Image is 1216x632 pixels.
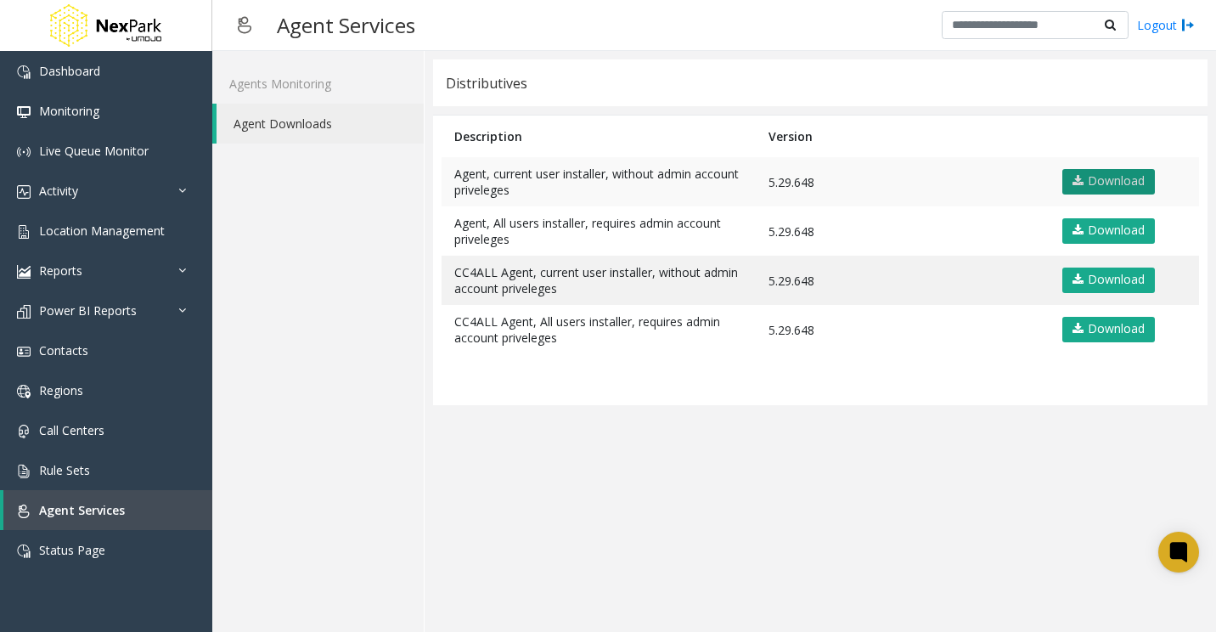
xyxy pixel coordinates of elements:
a: Download [1062,218,1155,244]
img: 'icon' [17,465,31,478]
h3: Agent Services [268,4,424,46]
span: Call Centers [39,422,104,438]
td: Agent, All users installer, requires admin account priveleges [442,206,756,256]
span: Contacts [39,342,88,358]
span: Regions [39,382,83,398]
img: 'icon' [17,65,31,79]
img: 'icon' [17,105,31,119]
img: 'icon' [17,265,31,279]
img: 'icon' [17,385,31,398]
th: Description [442,116,756,157]
span: Rule Sets [39,462,90,478]
img: 'icon' [17,545,31,558]
td: Agent, current user installer, without admin account priveleges [442,157,756,206]
img: 'icon' [17,345,31,358]
img: 'icon' [17,305,31,319]
span: Agent Services [39,502,125,518]
td: 5.29.648 [756,305,1048,354]
a: Agent Downloads [217,104,424,144]
img: 'icon' [17,425,31,438]
span: Status Page [39,542,105,558]
a: Agent Services [3,490,212,530]
img: logout [1181,16,1195,34]
a: Logout [1137,16,1195,34]
img: pageIcon [229,4,260,46]
div: Distributives [446,72,527,94]
img: 'icon' [17,225,31,239]
a: Download [1062,268,1155,293]
span: Dashboard [39,63,100,79]
span: Reports [39,262,82,279]
span: Monitoring [39,103,99,119]
a: Download [1062,317,1155,342]
span: Activity [39,183,78,199]
img: 'icon' [17,185,31,199]
a: Agents Monitoring [212,64,424,104]
span: Live Queue Monitor [39,143,149,159]
span: Power BI Reports [39,302,137,319]
td: 5.29.648 [756,256,1048,305]
img: 'icon' [17,505,31,518]
td: CC4ALL Agent, current user installer, without admin account priveleges [442,256,756,305]
img: 'icon' [17,145,31,159]
td: CC4ALL Agent, All users installer, requires admin account priveleges [442,305,756,354]
td: 5.29.648 [756,206,1048,256]
span: Location Management [39,223,165,239]
a: Download [1062,169,1155,195]
th: Version [756,116,1048,157]
td: 5.29.648 [756,157,1048,206]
